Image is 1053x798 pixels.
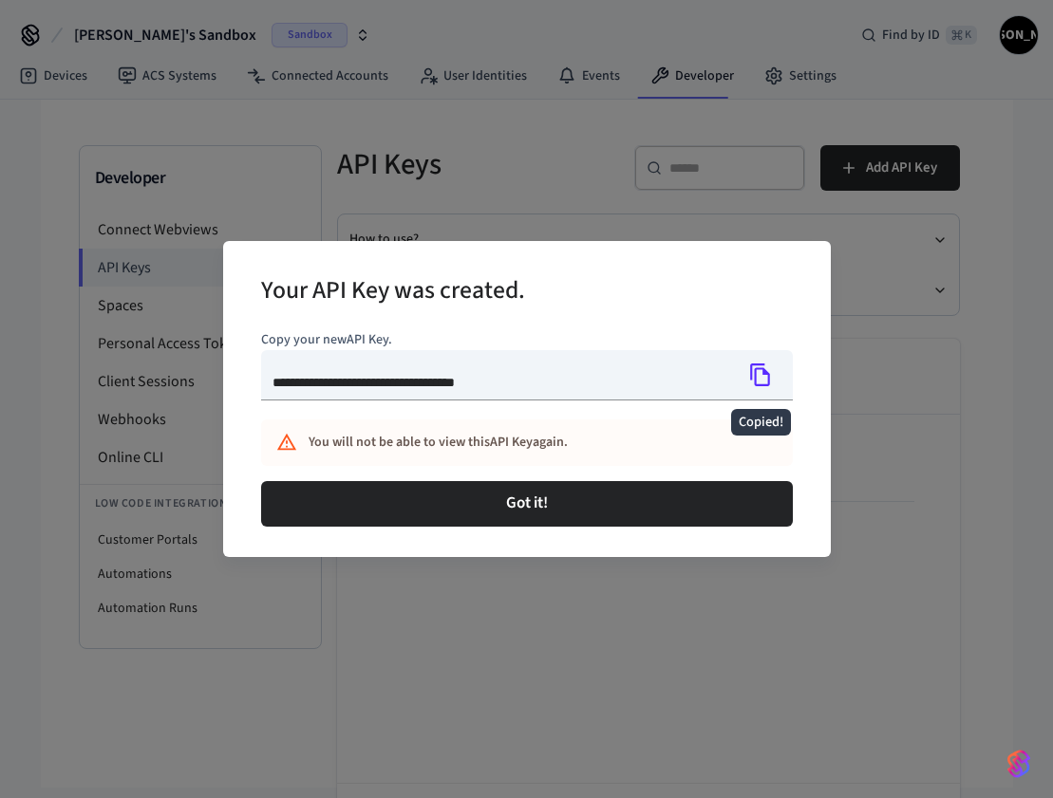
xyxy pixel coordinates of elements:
button: Copied! [741,355,780,395]
h2: Your API Key was created. [261,264,525,322]
p: Copy your new API Key . [261,330,793,350]
div: Copied! [731,409,791,436]
img: SeamLogoGradient.69752ec5.svg [1007,749,1030,779]
button: Got it! [261,481,793,527]
div: You will not be able to view this API Key again. [309,425,709,460]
